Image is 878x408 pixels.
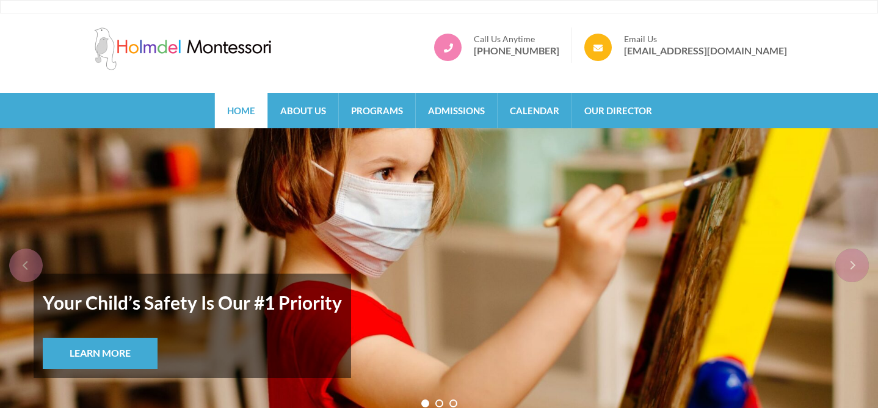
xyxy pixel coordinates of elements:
[91,27,274,70] img: Holmdel Montessori School
[474,45,559,57] a: [PHONE_NUMBER]
[474,34,559,45] span: Call Us Anytime
[624,34,787,45] span: Email Us
[498,93,571,128] a: Calendar
[268,93,338,128] a: About Us
[416,93,497,128] a: Admissions
[43,338,158,369] a: Learn More
[835,249,869,282] div: next
[9,249,43,282] div: prev
[572,93,664,128] a: Our Director
[624,45,787,57] a: [EMAIL_ADDRESS][DOMAIN_NAME]
[339,93,415,128] a: Programs
[215,93,267,128] a: Home
[43,283,342,322] strong: Your Child’s Safety Is Our #1 Priority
